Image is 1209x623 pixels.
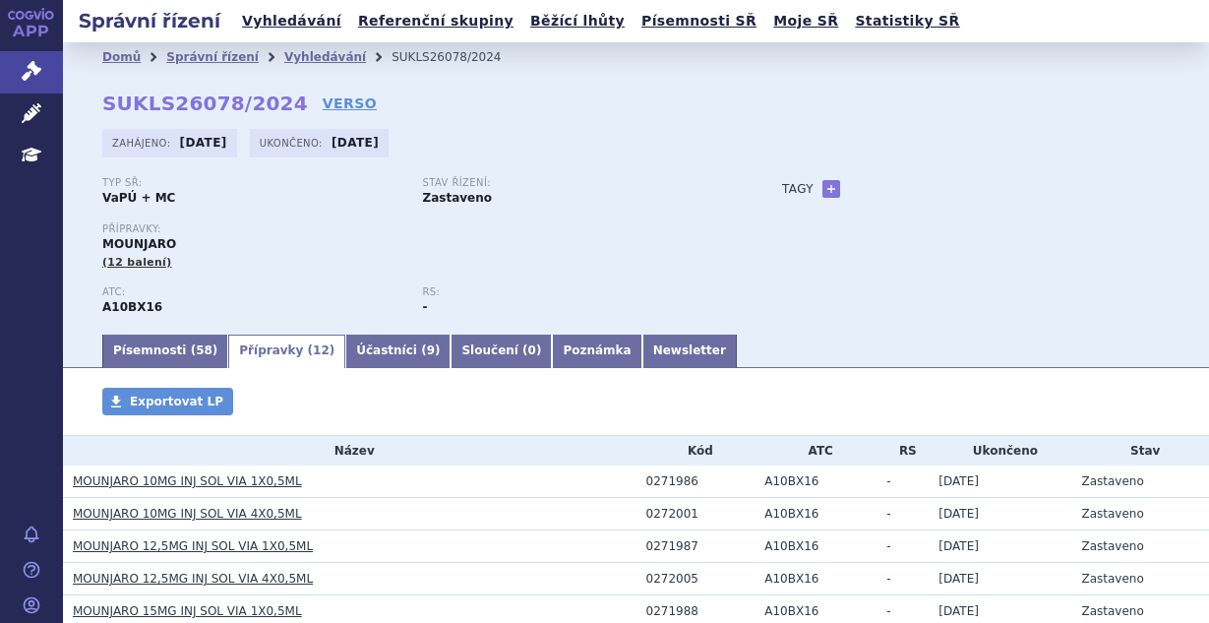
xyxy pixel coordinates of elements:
strong: [DATE] [180,136,227,150]
td: Zastaveno [1071,530,1209,563]
li: SUKLS26078/2024 [392,42,526,72]
span: MOUNJARO [102,237,176,251]
span: [DATE] [938,604,979,618]
a: Newsletter [642,335,737,368]
a: Referenční skupiny [352,8,519,34]
div: 0271987 [646,539,756,553]
strong: [DATE] [332,136,379,150]
a: Poznámka [552,335,641,368]
a: MOUNJARO 10MG INJ SOL VIA 1X0,5ML [73,474,302,488]
a: Běžící lhůty [524,8,631,34]
div: 0272001 [646,507,756,521]
span: 12 [313,343,330,357]
h3: Tagy [782,177,814,201]
span: Exportovat LP [130,395,223,408]
span: - [886,604,890,618]
span: Ukončeno: [260,135,327,151]
span: [DATE] [938,474,979,488]
p: ATC: [102,286,403,298]
span: [DATE] [938,507,979,521]
td: Zastaveno [1071,466,1209,498]
span: [DATE] [938,539,979,553]
td: TIRZEPATID [755,466,877,498]
strong: - [423,300,428,314]
a: + [822,180,840,198]
th: Kód [636,436,756,466]
p: Typ SŘ: [102,177,403,189]
th: Název [63,436,636,466]
span: 9 [427,343,435,357]
span: - [886,507,890,521]
p: RS: [423,286,724,298]
span: - [886,572,890,586]
strong: VaPÚ + MC [102,191,175,205]
td: TIRZEPATID [755,530,877,563]
a: Písemnosti (58) [102,335,228,368]
strong: TIRZEPATID [102,300,162,314]
span: (12 balení) [102,256,171,269]
a: Moje SŘ [767,8,844,34]
a: Písemnosti SŘ [635,8,762,34]
div: 0271988 [646,604,756,618]
a: Přípravky (12) [228,335,345,368]
th: ATC [755,436,877,466]
span: [DATE] [938,572,979,586]
p: Přípravky: [102,223,743,235]
a: Exportovat LP [102,388,233,415]
th: RS [877,436,929,466]
a: MOUNJARO 15MG INJ SOL VIA 1X0,5ML [73,604,302,618]
a: MOUNJARO 12,5MG INJ SOL VIA 4X0,5ML [73,572,313,586]
a: Sloučení (0) [451,335,552,368]
th: Stav [1071,436,1209,466]
a: Správní řízení [166,50,259,64]
a: VERSO [323,93,377,113]
a: MOUNJARO 10MG INJ SOL VIA 4X0,5ML [73,507,302,521]
span: - [886,474,890,488]
td: TIRZEPATID [755,498,877,530]
td: Zastaveno [1071,498,1209,530]
p: Stav řízení: [423,177,724,189]
td: TIRZEPATID [755,563,877,595]
span: - [886,539,890,553]
th: Ukončeno [929,436,1071,466]
td: Zastaveno [1071,563,1209,595]
a: MOUNJARO 12,5MG INJ SOL VIA 1X0,5ML [73,539,313,553]
a: Statistiky SŘ [849,8,965,34]
a: Domů [102,50,141,64]
span: Zahájeno: [112,135,174,151]
h2: Správní řízení [63,7,236,34]
strong: SUKLS26078/2024 [102,92,308,115]
strong: Zastaveno [423,191,493,205]
span: 58 [196,343,212,357]
a: Účastníci (9) [345,335,451,368]
a: Vyhledávání [284,50,366,64]
a: Vyhledávání [236,8,347,34]
span: 0 [528,343,536,357]
div: 0272005 [646,572,756,586]
div: 0271986 [646,474,756,488]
